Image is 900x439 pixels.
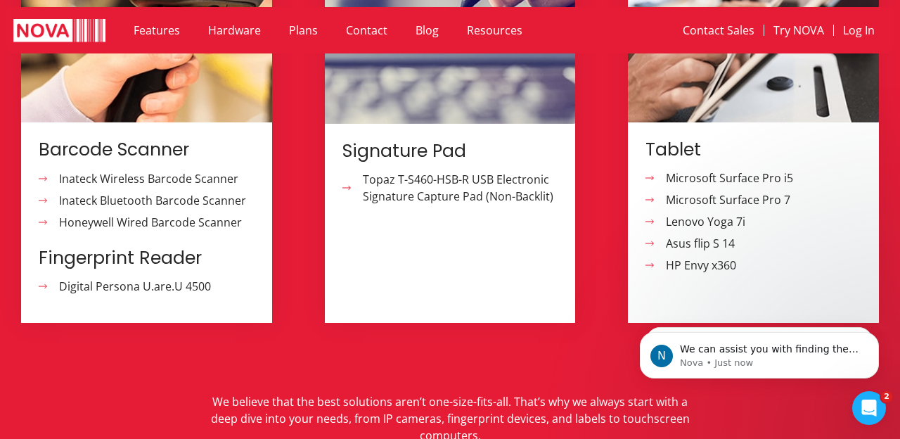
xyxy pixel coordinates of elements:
[662,235,735,252] span: Asus flip S 14
[453,14,536,46] a: Resources
[39,214,265,231] a: Honeywell Wired Barcode Scanner
[645,235,872,252] a: Asus flip S 14
[39,278,265,295] a: Digital Persona U.are.U 4500
[674,14,764,46] a: Contact Sales
[619,303,900,401] iframe: Intercom notifications message
[39,136,258,163] h4: Barcode Scanner
[342,138,562,165] h4: Signature Pad
[120,14,617,46] nav: Menu
[645,136,865,163] h4: Tablet
[39,192,265,209] a: Inateck Bluetooth Barcode Scanner
[764,14,833,46] a: Try NOVA
[342,171,569,205] a: Topaz T-S460-HSB-R USB Electronic Signature Capture Pad (Non-Backlit)
[852,391,886,425] iframe: Intercom live chat
[56,214,242,231] span: Honeywell Wired Barcode Scanner
[275,14,332,46] a: Plans
[56,278,211,295] span: Digital Persona U.are.U 4500
[881,391,892,402] span: 2
[631,14,883,46] nav: Menu
[645,191,872,208] a: Microsoft Surface Pro 7
[645,213,872,230] a: Lenovo Yoga 7i
[332,14,401,46] a: Contact
[56,170,238,187] span: Inateck Wireless Barcode Scanner
[56,192,246,209] span: Inateck Bluetooth Barcode Scanner
[645,257,872,274] a: HP Envy x360
[662,213,745,230] span: Lenovo Yoga 7i
[662,191,790,208] span: Microsoft Surface Pro 7
[39,170,265,187] a: Inateck Wireless Barcode Scanner
[645,170,872,186] a: Microsoft Surface Pro i5
[194,14,275,46] a: Hardware
[401,14,453,46] a: Blog
[120,14,194,46] a: Features
[834,14,884,46] a: Log In
[359,171,569,205] span: Topaz T-S460-HSB-R USB Electronic Signature Capture Pad (Non-Backlit)
[662,257,736,274] span: HP Envy x360
[13,19,105,45] img: logo white
[39,245,258,272] h4: Fingerprint Reader
[662,170,793,186] span: Microsoft Surface Pro i5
